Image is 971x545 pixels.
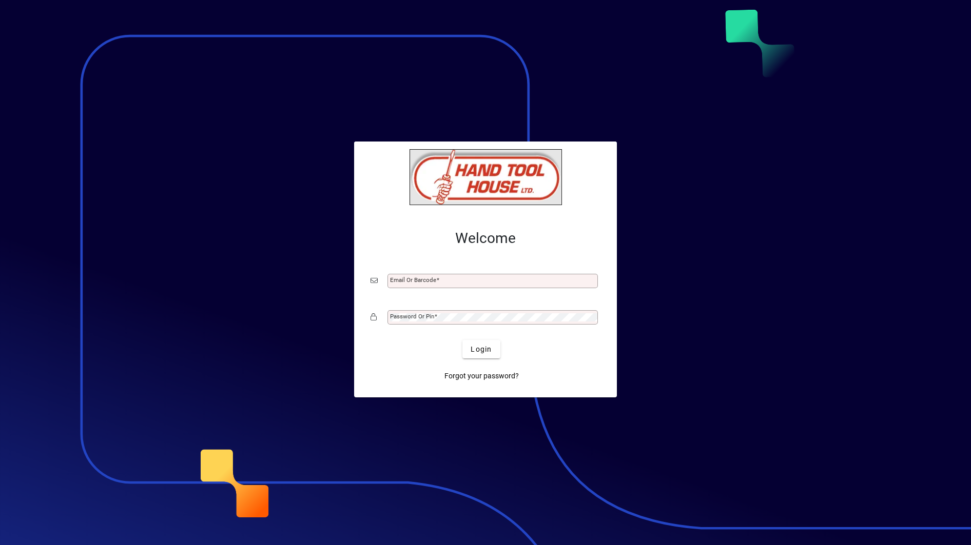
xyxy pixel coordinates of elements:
mat-label: Password or Pin [390,313,434,320]
button: Login [462,340,500,358]
h2: Welcome [371,230,600,247]
a: Forgot your password? [440,367,523,385]
span: Forgot your password? [444,371,519,381]
span: Login [471,344,492,355]
mat-label: Email or Barcode [390,276,436,284]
